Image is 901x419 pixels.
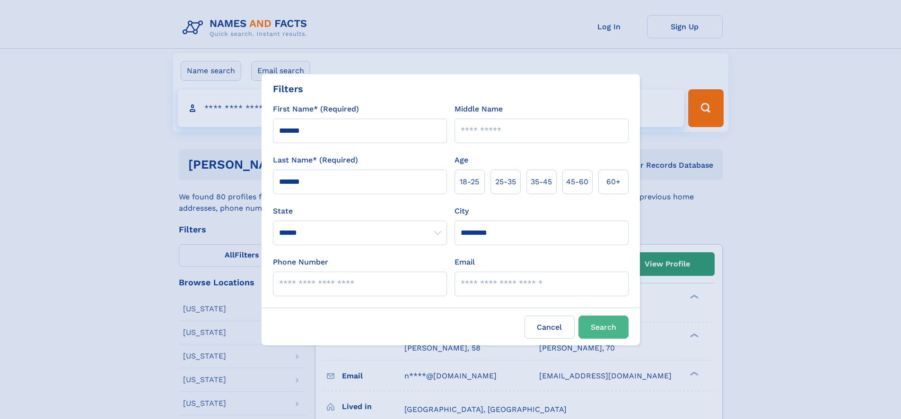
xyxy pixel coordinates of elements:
[273,257,328,268] label: Phone Number
[273,154,358,166] label: Last Name* (Required)
[455,154,468,166] label: Age
[455,205,469,217] label: City
[273,82,303,96] div: Filters
[578,316,629,339] button: Search
[525,316,575,339] label: Cancel
[273,103,359,115] label: First Name* (Required)
[455,103,503,115] label: Middle Name
[455,257,475,268] label: Email
[273,205,447,217] label: State
[606,176,621,188] span: 60+
[495,176,516,188] span: 25‑35
[566,176,588,188] span: 45‑60
[531,176,552,188] span: 35‑45
[460,176,479,188] span: 18‑25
